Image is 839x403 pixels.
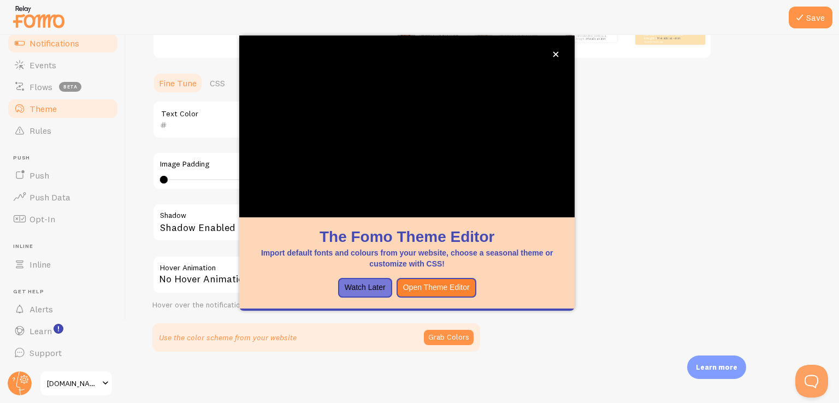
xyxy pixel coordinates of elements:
[29,125,51,136] span: Rules
[239,35,575,311] div: The Fomo Theme EditorImport default fonts and colours from your website, choose a seasonal theme ...
[252,247,562,269] p: Import default fonts and colours from your website, choose a seasonal theme or customize with CSS!
[203,72,232,94] a: CSS
[160,159,472,169] label: Image Padding
[152,203,480,243] div: Shadow Enabled
[29,259,51,270] span: Inline
[29,214,55,224] span: Opt-In
[29,192,70,203] span: Push Data
[13,288,119,295] span: Get Help
[29,325,52,336] span: Learn
[29,170,49,181] span: Push
[152,72,203,94] a: Fine Tune
[29,304,53,315] span: Alerts
[159,332,297,343] p: Use the color scheme from your website
[587,37,605,40] a: Metallica t-shirt
[7,208,119,230] a: Opt-In
[13,243,119,250] span: Inline
[657,36,681,40] a: Metallica t-shirt
[13,155,119,162] span: Push
[7,253,119,275] a: Inline
[7,298,119,320] a: Alerts
[7,76,119,98] a: Flows beta
[576,30,612,42] p: from [GEOGRAPHIC_DATA] just bought a
[29,103,57,114] span: Theme
[696,362,737,372] p: Learn more
[7,54,119,76] a: Events
[7,32,119,54] a: Notifications
[54,324,63,334] svg: <p>Watch New Feature Tutorials!</p>
[59,82,81,92] span: beta
[152,256,480,294] div: No Hover Animation
[29,38,79,49] span: Notifications
[152,300,480,310] div: Hover over the notification for preview
[47,377,99,390] span: [DOMAIN_NAME]
[7,98,119,120] a: Theme
[644,40,687,43] small: about 4 minutes ago
[7,320,119,342] a: Learn
[550,49,562,60] button: close,
[795,365,828,398] iframe: Help Scout Beacon - Open
[29,347,62,358] span: Support
[397,278,476,298] button: Open Theme Editor
[7,164,119,186] a: Push
[11,3,66,31] img: fomo-relay-logo-orange.svg
[252,226,562,247] h1: The Fomo Theme Editor
[644,29,688,43] p: from [GEOGRAPHIC_DATA] just bought a
[7,186,119,208] a: Push Data
[39,370,113,396] a: [DOMAIN_NAME]
[687,355,746,379] div: Learn more
[424,330,474,345] button: Grab Colors
[7,342,119,364] a: Support
[29,81,52,92] span: Flows
[29,60,56,70] span: Events
[338,278,392,298] button: Watch Later
[7,120,119,141] a: Rules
